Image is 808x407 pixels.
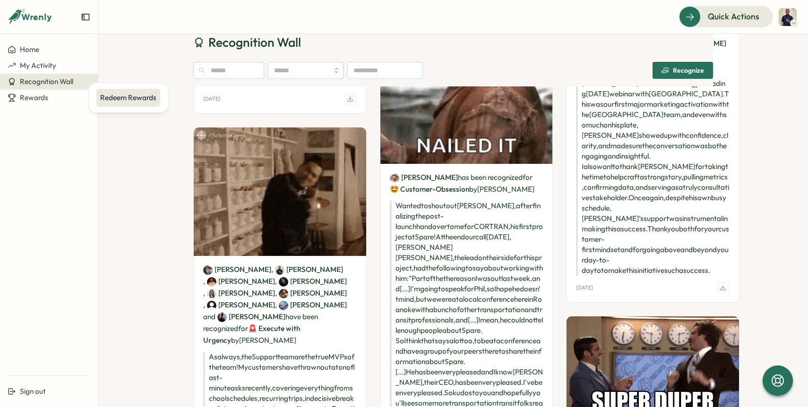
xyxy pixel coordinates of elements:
a: Andrey Rodriguez[PERSON_NAME] [207,300,275,310]
div: Redeem Rewards [100,93,156,103]
img: Cath Quizon [207,289,216,298]
span: Recognition Wall [20,77,73,86]
p: have been recognized by [PERSON_NAME] [203,263,357,346]
a: Joe Panganiban[PERSON_NAME] [275,264,343,275]
img: Juan Cruz [203,265,213,275]
p: [DATE] [576,285,593,291]
span: Recognition Wall [208,34,301,51]
a: Efren Guzmanmagdaleno[PERSON_NAME] [390,172,458,183]
a: Fran Martinez[PERSON_NAME] [279,276,347,287]
a: Cath Quizon[PERSON_NAME] [207,288,275,298]
a: Redeem Rewards [96,89,160,107]
a: Manuel Gonzalez[PERSON_NAME] [207,276,275,287]
div: Recognize [662,67,704,74]
a: Valentina Nunez[PERSON_NAME] [279,288,347,298]
img: Efren Guzmanmagdaleno [390,173,399,183]
span: 🤩 Customer-Obsession [390,185,469,194]
button: Expand sidebar [81,12,90,22]
span: Rewards [20,93,48,102]
span: Quick Actions [708,10,759,23]
button: Quick Actions [679,6,773,27]
img: Joe Panganiban [779,8,797,26]
span: for [523,173,533,182]
span: , [275,287,347,299]
span: , [275,299,347,311]
img: Joe Panganiban [275,265,284,275]
img: Manuel Gonzalez [207,277,216,287]
span: , [203,299,275,311]
img: Fran Martinez [279,277,288,287]
span: Home [20,45,39,54]
a: Juan Cruz[PERSON_NAME] [203,264,271,275]
p: has been recognized by [PERSON_NAME] [390,171,543,195]
a: Matias Leguizamon[PERSON_NAME] [217,312,285,322]
img: Andrey Rodriguez [207,301,216,310]
span: 🚨 Execute with Urgency [203,324,300,345]
span: My Activity [20,61,56,70]
span: and [203,312,215,322]
img: Steven Angel [279,301,288,310]
img: Recognition Image [194,127,366,256]
span: , [271,263,343,275]
span: , [203,287,275,299]
img: Valentina Nunez [279,289,288,298]
p: [PERSON_NAME] did an outstanding job leading [DATE] webinar with [GEOGRAPHIC_DATA]. This was our ... [576,78,730,276]
p: [DATE] [203,96,220,102]
img: Matias Leguizamon [217,313,227,322]
span: Sign out [20,387,46,396]
button: Recognize [653,62,713,79]
span: , [275,275,347,287]
a: Steven Angel[PERSON_NAME] [279,300,347,310]
span: for [238,324,248,333]
span: , [203,275,275,287]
